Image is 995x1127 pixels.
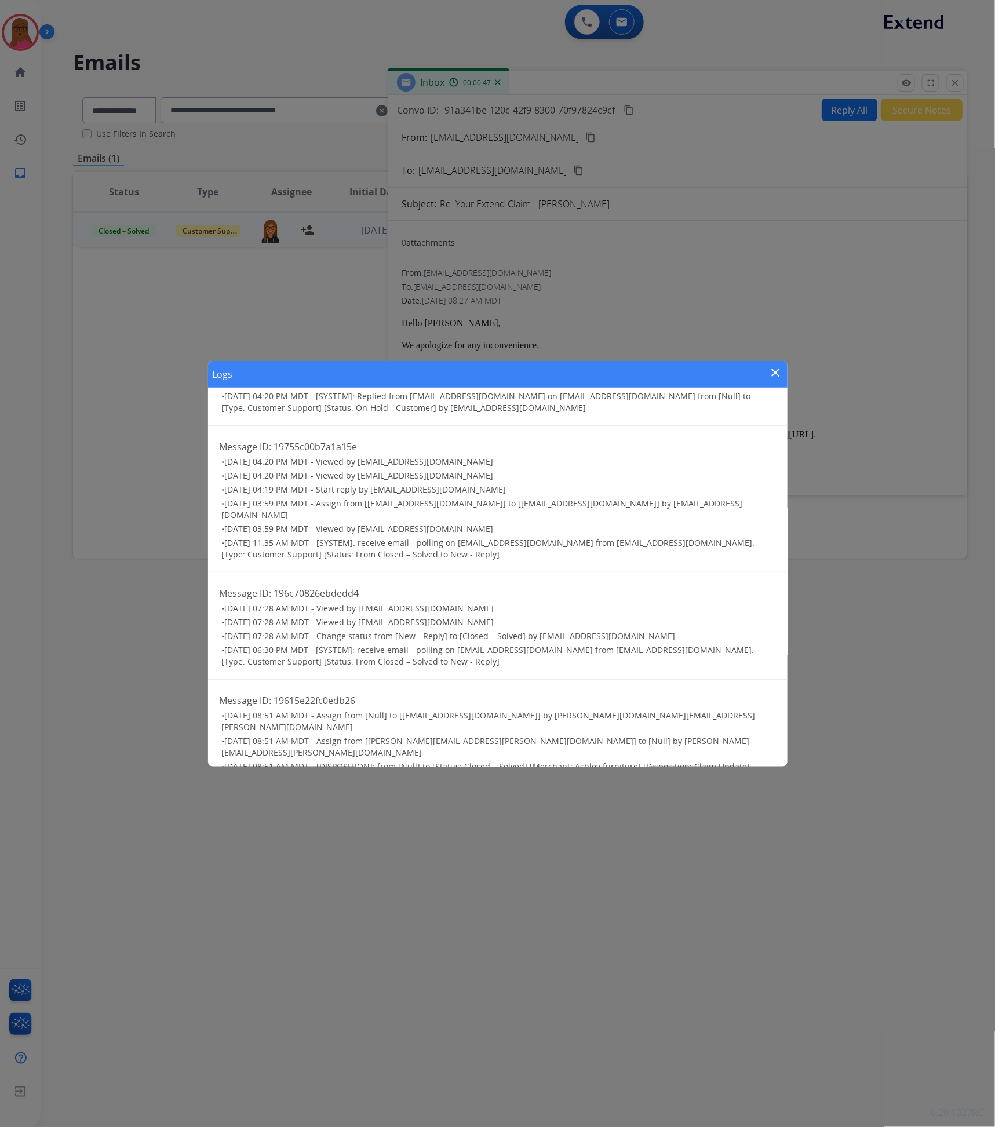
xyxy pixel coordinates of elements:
mat-icon: close [769,366,783,380]
h3: • [222,470,776,482]
span: 19755c00b7a1a15e [274,440,358,453]
h3: • [222,456,776,468]
h3: • [222,498,776,521]
span: [DATE] 11:35 AM MDT - [SYSTEM]: receive email - polling on [EMAIL_ADDRESS][DOMAIN_NAME] from [EMA... [222,537,755,560]
span: [DATE] 07:28 AM MDT - Viewed by [EMAIL_ADDRESS][DOMAIN_NAME] [225,617,494,628]
p: 0.20.1027RC [931,1106,983,1120]
span: [DATE] 04:19 PM MDT - Start reply by [EMAIL_ADDRESS][DOMAIN_NAME] [225,484,506,495]
span: [DATE] 07:28 AM MDT - Change status from [New - Reply] to [Closed – Solved] by [EMAIL_ADDRESS][DO... [225,630,676,641]
span: Message ID: [220,440,272,453]
span: [DATE] 04:20 PM MDT - Viewed by [EMAIL_ADDRESS][DOMAIN_NAME] [225,470,494,481]
span: [DATE] 08:51 AM MDT - Assign from [Null] to [[EMAIL_ADDRESS][DOMAIN_NAME]] by [PERSON_NAME][DOMAI... [222,710,756,732]
h3: • [222,523,776,535]
h3: • [222,710,776,733]
span: [DATE] 03:59 PM MDT - Assign from [[EMAIL_ADDRESS][DOMAIN_NAME]] to [[EMAIL_ADDRESS][DOMAIN_NAME]... [222,498,743,520]
span: [DATE] 04:20 PM MDT - Viewed by [EMAIL_ADDRESS][DOMAIN_NAME] [225,456,494,467]
h3: • [222,484,776,495]
span: 19615e22fc0edb26 [274,694,356,707]
span: [DATE] 08:51 AM MDT - Assign from [[PERSON_NAME][EMAIL_ADDRESS][PERSON_NAME][DOMAIN_NAME]] to [Nu... [222,735,750,758]
span: Message ID: [220,587,272,600]
h1: Logs [213,367,233,381]
h3: • [222,630,776,642]
h3: • [222,761,776,772]
span: 196c70826ebdedd4 [274,587,359,600]
span: [DATE] 03:59 PM MDT - Viewed by [EMAIL_ADDRESS][DOMAIN_NAME] [225,523,494,534]
span: [DATE] 06:30 PM MDT - [SYSTEM]: receive email - polling on [EMAIL_ADDRESS][DOMAIN_NAME] from [EMA... [222,644,755,667]
h3: • [222,617,776,628]
h3: • [222,735,776,758]
span: [DATE] 04:20 PM MDT - [SYSTEM]: Replied from [EMAIL_ADDRESS][DOMAIN_NAME] on [EMAIL_ADDRESS][DOMA... [222,391,751,413]
h3: • [222,644,776,668]
span: Message ID: [220,694,272,707]
h3: • [222,391,776,414]
h3: • [222,537,776,560]
span: [DATE] 08:51 AM MDT - [DISPOSITION]: from [Null] to [Status: Closed – Solved] [Merchant: Ashley f... [225,761,750,772]
span: [DATE] 07:28 AM MDT - Viewed by [EMAIL_ADDRESS][DOMAIN_NAME] [225,603,494,614]
h3: • [222,603,776,614]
